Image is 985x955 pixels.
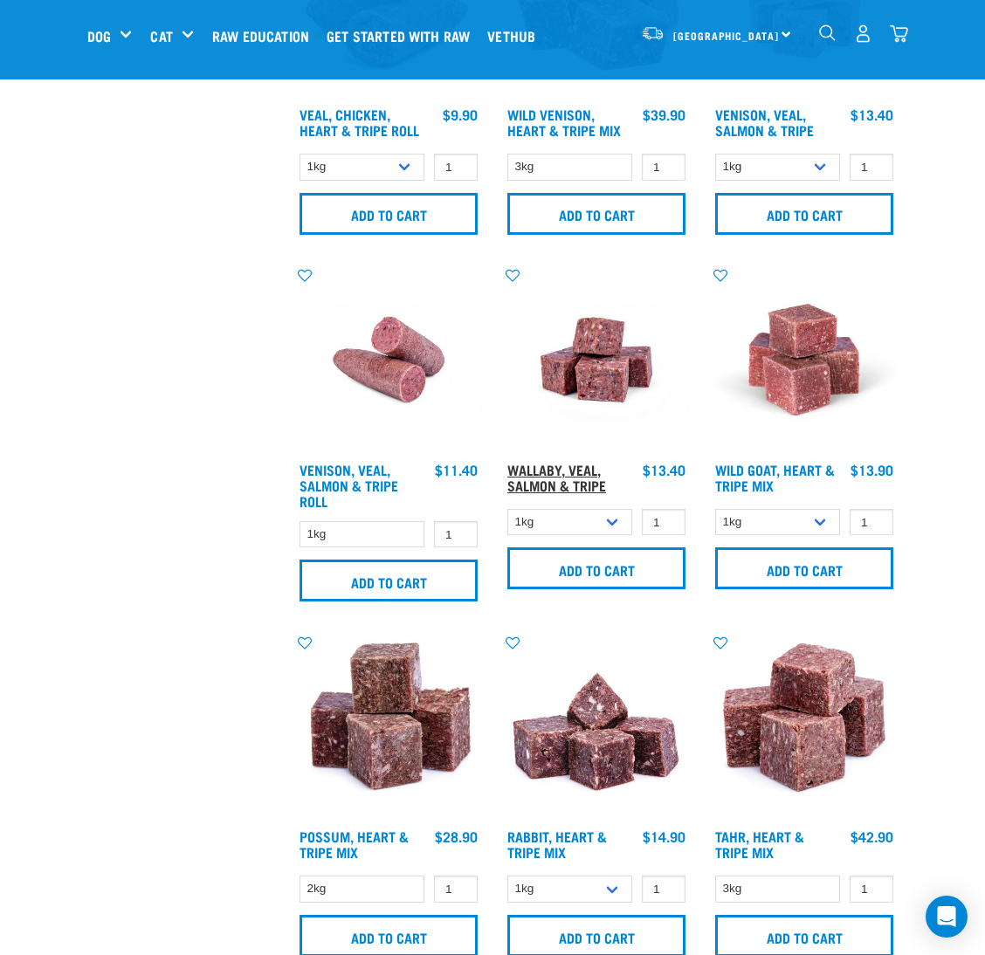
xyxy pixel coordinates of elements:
input: Add to cart [507,547,685,589]
input: 1 [850,509,893,536]
div: $13.90 [851,462,893,477]
a: Possum, Heart & Tripe Mix [300,832,409,855]
input: Add to cart [300,560,478,601]
img: van-moving.png [641,25,665,41]
input: 1 [434,876,478,903]
a: Venison, Veal, Salmon & Tripe Roll [300,465,398,505]
img: home-icon-1@2x.png [819,24,836,41]
a: Wallaby, Veal, Salmon & Tripe [507,465,606,489]
a: Vethub [483,1,548,71]
a: Tahr, Heart & Tripe Mix [715,832,804,855]
img: Wallaby Veal Salmon Tripe 1642 [503,266,690,453]
input: 1 [642,876,685,903]
a: Venison, Veal, Salmon & Tripe [715,110,814,134]
input: 1 [642,509,685,536]
div: $11.40 [435,462,478,477]
a: Raw Education [208,1,322,71]
div: Open Intercom Messenger [926,896,968,938]
span: [GEOGRAPHIC_DATA] [673,32,779,38]
a: Wild Venison, Heart & Tripe Mix [507,110,621,134]
input: Add to cart [715,547,893,589]
input: 1 [642,154,685,181]
div: $39.90 [643,106,685,122]
a: Get started with Raw [322,1,483,71]
img: home-icon@2x.png [890,24,908,43]
div: $9.90 [443,106,478,122]
img: Venison Veal Salmon Tripe 1651 [295,266,482,453]
a: Veal, Chicken, Heart & Tripe Roll [300,110,419,134]
div: $42.90 [851,828,893,844]
img: Tahr Heart Tripe Mix 01 [711,633,898,820]
div: $13.40 [851,106,893,122]
input: Add to cart [715,193,893,235]
img: Goat Heart Tripe 8451 [711,266,898,453]
a: Cat [150,25,172,46]
div: $14.90 [643,828,685,844]
input: Add to cart [507,193,685,235]
img: 1067 Possum Heart Tripe Mix 01 [295,633,482,820]
input: 1 [850,876,893,903]
div: $28.90 [435,828,478,844]
img: user.png [854,24,872,43]
input: 1 [434,521,478,548]
a: Dog [87,25,111,46]
input: Add to cart [300,193,478,235]
a: Wild Goat, Heart & Tripe Mix [715,465,835,489]
div: $13.40 [643,462,685,477]
img: 1175 Rabbit Heart Tripe Mix 01 [503,633,690,820]
a: Rabbit, Heart & Tripe Mix [507,832,607,855]
input: 1 [850,154,893,181]
input: 1 [434,154,478,181]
